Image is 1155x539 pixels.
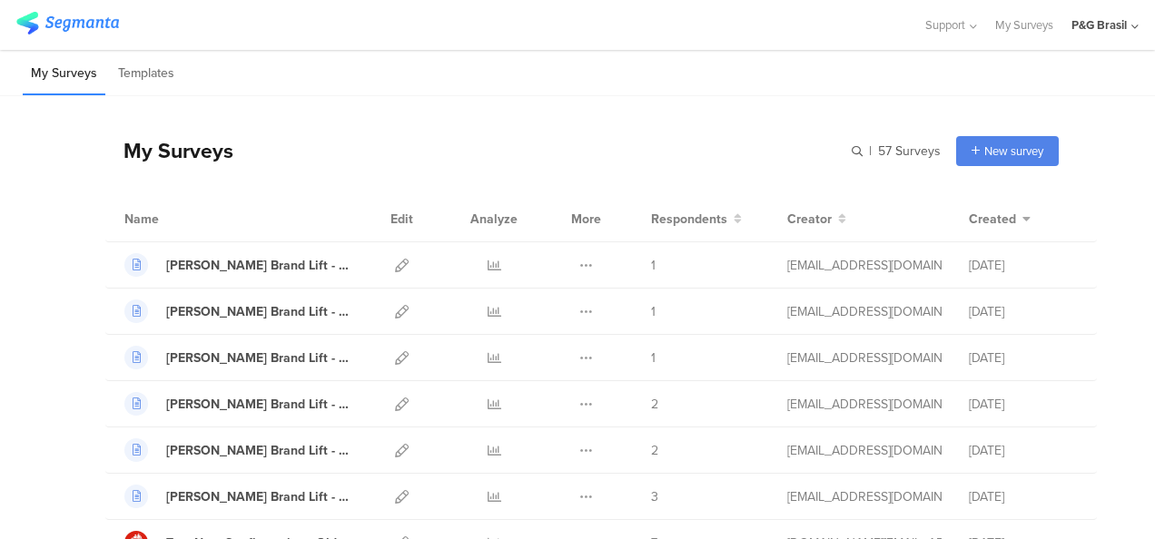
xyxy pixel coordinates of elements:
[651,348,656,367] span: 1
[787,210,846,229] button: Creator
[787,395,942,414] div: sousamarques.g@pg.com
[124,392,355,416] a: [PERSON_NAME] Brand Lift - 01.03
[467,196,521,241] div: Analyze
[787,348,942,367] div: sousamarques.g@pg.com
[166,256,355,275] div: Vick Brand Lift - 02.03
[787,487,942,506] div: sousamarques.g@pg.com
[969,256,1078,275] div: [DATE]
[651,210,742,229] button: Respondents
[166,348,355,367] div: Vick Brand Lift - 02.01
[567,196,606,241] div: More
[23,53,105,95] li: My Surveys
[969,395,1078,414] div: [DATE]
[166,395,355,414] div: Vick Brand Lift - 01.03
[16,12,119,34] img: segmanta logo
[969,348,1078,367] div: [DATE]
[969,441,1078,460] div: [DATE]
[651,210,727,229] span: Respondents
[969,487,1078,506] div: [DATE]
[166,302,355,321] div: Vick Brand Lift - 02.02
[651,256,656,275] span: 1
[1071,16,1127,34] div: P&G Brasil
[124,438,355,462] a: [PERSON_NAME] Brand Lift - 01.02
[382,196,421,241] div: Edit
[866,142,874,161] span: |
[651,441,658,460] span: 2
[651,395,658,414] span: 2
[787,210,832,229] span: Creator
[124,299,355,323] a: [PERSON_NAME] Brand Lift - 02.02
[124,346,355,369] a: [PERSON_NAME] Brand Lift - 02.01
[124,253,355,277] a: [PERSON_NAME] Brand Lift - 02.03
[787,441,942,460] div: sousamarques.g@pg.com
[969,302,1078,321] div: [DATE]
[984,142,1043,160] span: New survey
[969,210,1016,229] span: Created
[787,256,942,275] div: sousamarques.g@pg.com
[878,142,941,161] span: 57 Surveys
[166,487,355,506] div: Vick Brand Lift - 01.01
[124,485,355,508] a: [PERSON_NAME] Brand Lift - 01.01
[787,302,942,321] div: sousamarques.g@pg.com
[124,210,233,229] div: Name
[166,441,355,460] div: Vick Brand Lift - 01.02
[925,16,965,34] span: Support
[651,302,656,321] span: 1
[651,487,658,506] span: 3
[110,53,183,95] li: Templates
[969,210,1031,229] button: Created
[105,135,233,166] div: My Surveys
